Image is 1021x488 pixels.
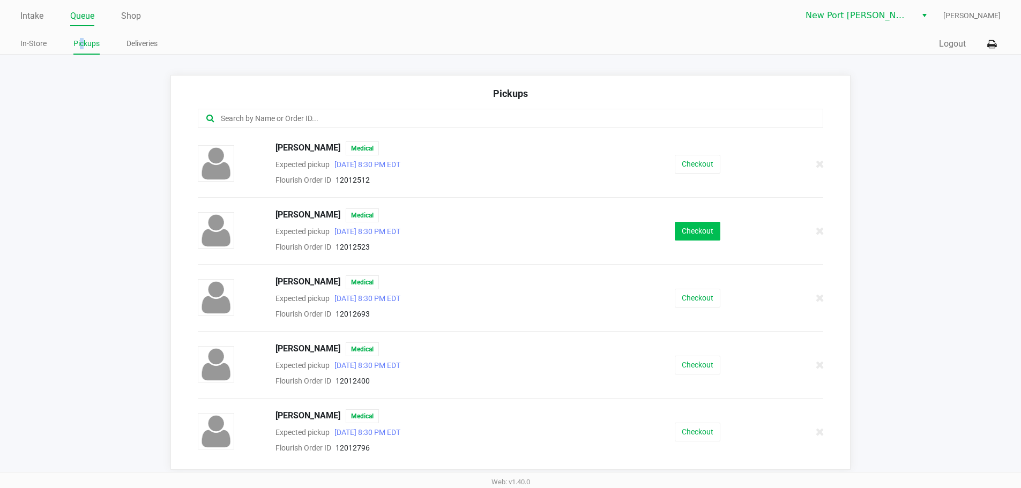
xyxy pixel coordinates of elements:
[275,377,331,385] span: Flourish Order ID
[73,37,100,50] a: Pickups
[939,37,966,50] button: Logout
[275,176,331,184] span: Flourish Order ID
[275,310,331,318] span: Flourish Order ID
[275,275,340,289] span: [PERSON_NAME]
[806,9,910,22] span: New Port [PERSON_NAME]
[121,9,141,24] a: Shop
[346,141,379,155] span: Medical
[126,37,158,50] a: Deliveries
[675,289,720,307] button: Checkout
[346,275,379,289] span: Medical
[330,160,400,169] span: [DATE] 8:30 PM EDT
[330,227,400,236] span: [DATE] 8:30 PM EDT
[275,208,340,222] span: [PERSON_NAME]
[275,444,331,452] span: Flourish Order ID
[275,294,330,303] span: Expected pickup
[675,222,720,241] button: Checkout
[330,294,400,303] span: [DATE] 8:30 PM EDT
[20,9,43,24] a: Intake
[336,310,370,318] span: 12012693
[336,377,370,385] span: 12012400
[346,342,379,356] span: Medical
[275,141,340,155] span: [PERSON_NAME]
[675,155,720,174] button: Checkout
[336,176,370,184] span: 12012512
[275,342,340,356] span: [PERSON_NAME]
[493,88,528,99] span: Pickups
[346,208,379,222] span: Medical
[943,10,1001,21] span: [PERSON_NAME]
[330,361,400,370] span: [DATE] 8:30 PM EDT
[275,361,330,370] span: Expected pickup
[675,356,720,374] button: Checkout
[275,409,340,423] span: [PERSON_NAME]
[491,478,530,486] span: Web: v1.40.0
[275,243,331,251] span: Flourish Order ID
[275,428,330,437] span: Expected pickup
[336,444,370,452] span: 12012796
[675,423,720,441] button: Checkout
[275,160,330,169] span: Expected pickup
[346,409,379,423] span: Medical
[220,112,767,125] input: Search by Name or Order ID...
[275,227,330,236] span: Expected pickup
[336,243,370,251] span: 12012523
[916,6,932,25] button: Select
[330,428,400,437] span: [DATE] 8:30 PM EDT
[70,9,94,24] a: Queue
[20,37,47,50] a: In-Store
